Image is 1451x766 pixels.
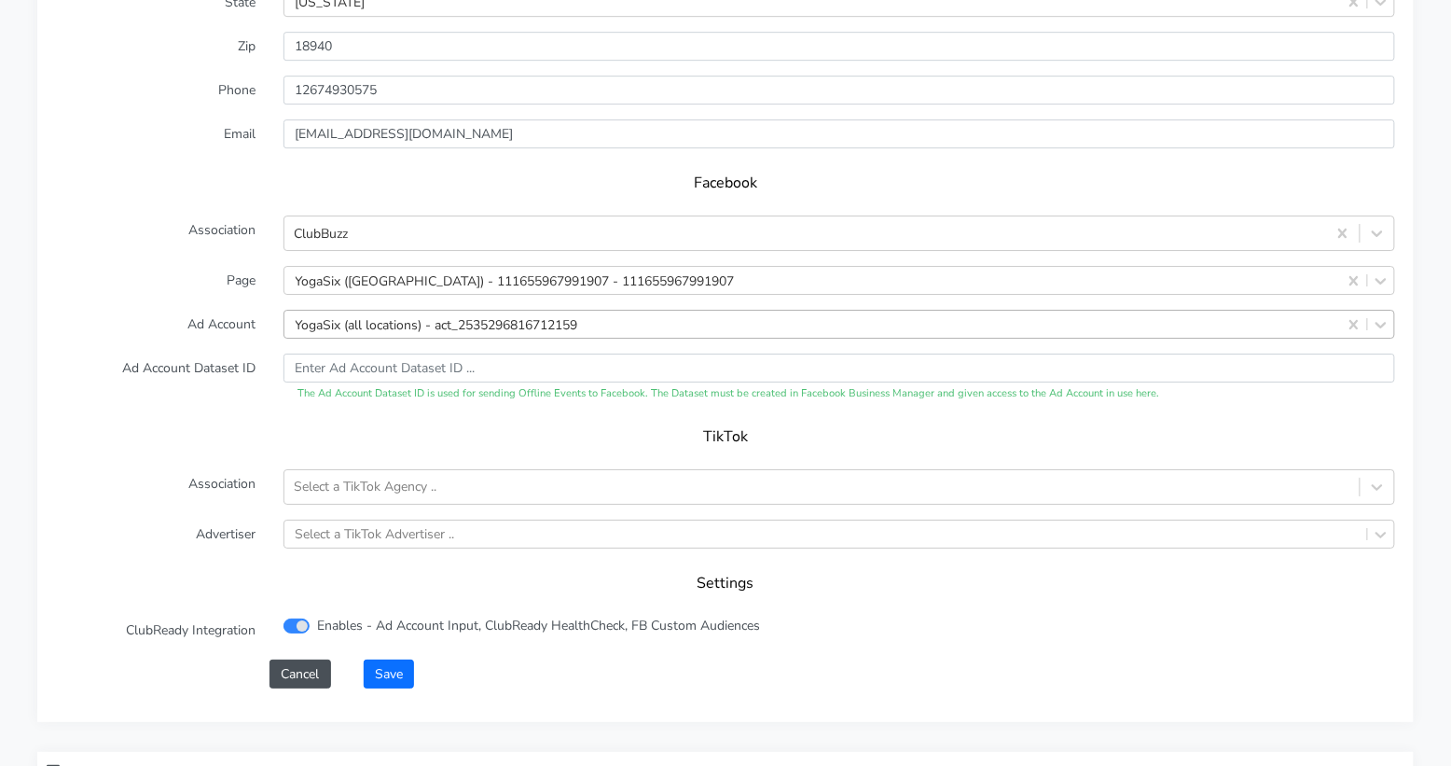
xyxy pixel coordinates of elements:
[296,524,455,544] div: Select a TikTok Advertiser ..
[75,428,1376,446] h5: TikTok
[42,616,269,645] label: ClubReady Integration
[42,119,269,148] label: Email
[42,520,269,549] label: Advertiser
[317,616,760,635] label: Enables - Ad Account Input, ClubReady HealthCheck, FB Custom Audiences
[296,271,735,290] div: YogaSix ([GEOGRAPHIC_DATA]) - 111655967991907 - 111655967991907
[42,266,269,295] label: Page
[75,174,1376,192] h5: Facebook
[294,224,348,244] div: ClubBuzz
[269,660,330,689] button: Cancel
[283,386,1395,402] div: The Ad Account Dataset ID is used for sending Offline Events to Facebook. The Dataset must be cre...
[294,478,436,497] div: Select a TikTok Agency ..
[283,119,1395,148] input: Enter Email ...
[42,76,269,104] label: Phone
[42,469,269,505] label: Association
[364,660,414,689] button: Save
[296,314,578,334] div: YogaSix (all locations) - act_2535296816712159
[283,76,1395,104] input: Enter phone ...
[42,310,269,339] label: Ad Account
[283,354,1395,383] input: Enter Ad Account Dataset ID ...
[75,575,1376,592] h5: Settings
[42,354,269,402] label: Ad Account Dataset ID
[42,32,269,61] label: Zip
[283,32,1395,61] input: Enter Zip ..
[42,216,269,251] label: Association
